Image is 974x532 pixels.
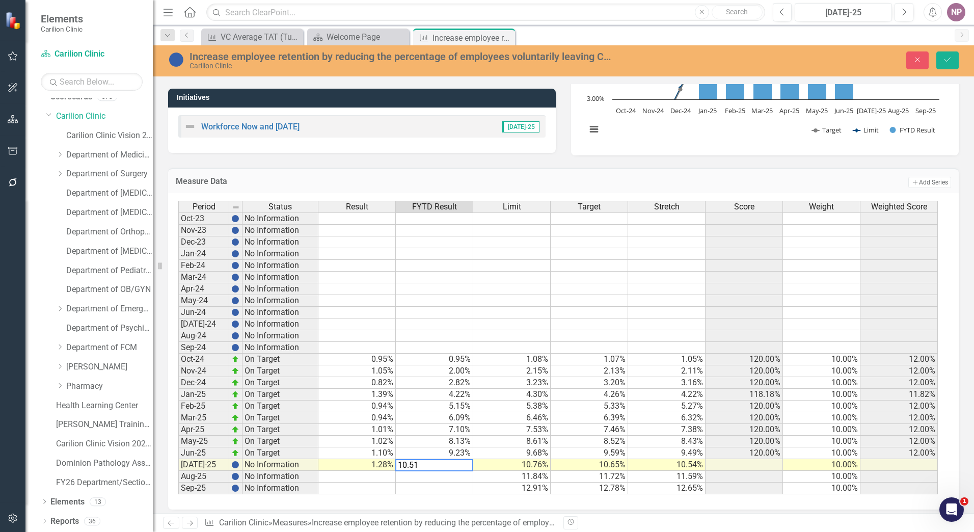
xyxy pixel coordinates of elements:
[860,424,938,436] td: 12.00%
[66,246,153,257] a: Department of [MEDICAL_DATA]
[795,3,892,21] button: [DATE]-25
[396,447,473,459] td: 9.23%
[327,31,407,43] div: Welcome Page
[396,377,473,389] td: 2.82%
[628,471,706,483] td: 11.59%
[833,106,853,115] text: Jun-25
[432,32,512,44] div: Increase employee retention by reducing the percentage of employees voluntarily leaving Carilion ...
[178,483,229,494] td: Sep-25
[231,449,239,457] img: zOikAAAAAElFTkSuQmCC
[551,483,628,494] td: 12.78%
[242,401,318,412] td: On Target
[860,365,938,377] td: 12.00%
[242,365,318,377] td: On Target
[242,459,318,471] td: No Information
[178,354,229,365] td: Oct-24
[242,471,318,483] td: No Information
[628,424,706,436] td: 7.38%
[551,412,628,424] td: 6.39%
[473,412,551,424] td: 6.46%
[396,354,473,365] td: 0.95%
[628,365,706,377] td: 2.11%
[221,31,301,43] div: VC Average TAT (Turn Around Time)
[616,106,636,115] text: Oct-24
[176,177,598,186] h3: Measure Data
[231,215,239,223] img: BgCOk07PiH71IgAAAABJRU5ErkJggg==
[242,272,318,283] td: No Information
[779,106,799,115] text: Apr-25
[551,459,628,471] td: 10.65%
[706,354,783,365] td: 120.00%
[242,236,318,248] td: No Information
[242,225,318,236] td: No Information
[242,436,318,447] td: On Target
[628,436,706,447] td: 8.43%
[628,377,706,389] td: 3.16%
[231,379,239,387] img: zOikAAAAAElFTkSuQmCC
[551,424,628,436] td: 7.46%
[178,436,229,447] td: May-25
[41,73,143,91] input: Search Below...
[178,401,229,412] td: Feb-25
[783,471,860,483] td: 10.00%
[232,203,240,211] img: 8DAGhfEEPCf229AAAAAElFTkSuQmCC
[178,212,229,225] td: Oct-23
[66,284,153,296] a: Department of OB/GYN
[551,377,628,389] td: 3.20%
[66,168,153,180] a: Department of Surgery
[178,459,229,471] td: [DATE]-25
[783,483,860,494] td: 10.00%
[178,295,229,307] td: May-24
[783,447,860,459] td: 10.00%
[318,459,396,471] td: 1.28%
[551,354,628,365] td: 1.07%
[204,517,556,529] div: » »
[5,12,23,30] img: ClearPoint Strategy
[473,401,551,412] td: 5.38%
[242,447,318,459] td: On Target
[231,461,239,469] img: BgCOk07PiH71IgAAAABJRU5ErkJggg==
[551,471,628,483] td: 11.72%
[857,106,886,115] text: [DATE]-25
[396,412,473,424] td: 6.09%
[473,377,551,389] td: 3.23%
[346,202,368,211] span: Result
[231,332,239,340] img: BgCOk07PiH71IgAAAABJRU5ErkJggg==
[231,226,239,234] img: BgCOk07PiH71IgAAAABJRU5ErkJggg==
[178,412,229,424] td: Mar-25
[231,308,239,316] img: BgCOk07PiH71IgAAAABJRU5ErkJggg==
[242,248,318,260] td: No Information
[242,377,318,389] td: On Target
[190,62,611,70] div: Carilion Clinic
[960,497,968,506] span: 1
[66,188,153,199] a: Department of [MEDICAL_DATA]
[628,389,706,401] td: 4.22%
[242,354,318,365] td: On Target
[242,389,318,401] td: On Target
[56,400,153,412] a: Health Learning Center
[783,377,860,389] td: 10.00%
[725,106,745,115] text: Feb-25
[190,51,611,62] div: Increase employee retention by reducing the percentage of employees voluntarily leaving Carilion ...
[310,31,407,43] a: Welcome Page
[628,459,706,471] td: 10.54%
[578,202,601,211] span: Target
[168,51,184,68] img: No Information
[66,149,153,161] a: Department of Medicine
[947,3,965,21] button: NP
[242,424,318,436] td: On Target
[551,401,628,412] td: 5.33%
[231,437,239,445] img: zOikAAAAAElFTkSuQmCC
[396,365,473,377] td: 2.00%
[318,401,396,412] td: 0.94%
[178,424,229,436] td: Apr-25
[242,283,318,295] td: No Information
[587,94,605,103] text: 3.00%
[50,496,85,508] a: Elements
[178,248,229,260] td: Jan-24
[178,307,229,318] td: Jun-24
[231,484,239,492] img: BgCOk07PiH71IgAAAABJRU5ErkJggg==
[473,354,551,365] td: 1.08%
[812,125,842,135] button: Show Target
[726,8,748,16] span: Search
